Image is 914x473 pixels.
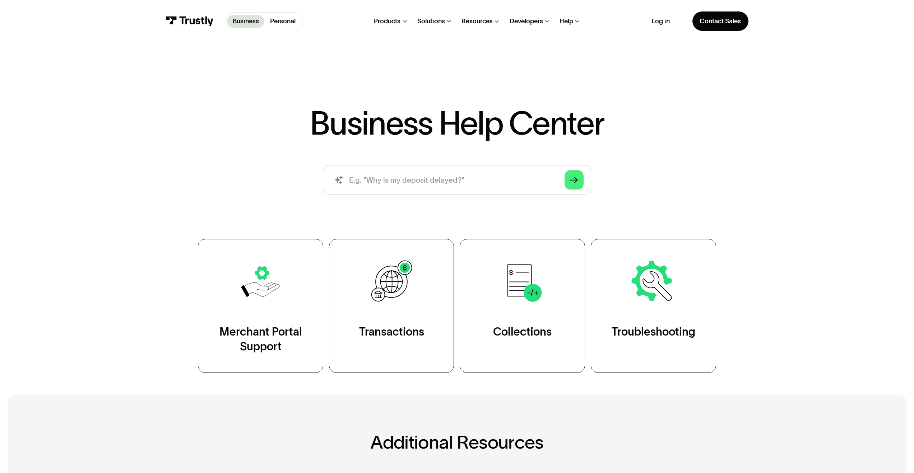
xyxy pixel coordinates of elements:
[651,17,670,25] a: Log in
[417,17,445,25] div: Solutions
[461,17,493,25] div: Resources
[323,165,591,195] input: search
[217,324,305,354] div: Merchant Portal Support
[692,11,748,31] a: Contact Sales
[460,239,585,373] a: Collections
[612,324,695,339] div: Troubleshooting
[227,15,264,28] a: Business
[374,17,400,25] div: Products
[323,165,591,195] form: Search
[359,324,424,339] div: Transactions
[510,17,543,25] div: Developers
[493,324,552,339] div: Collections
[233,17,259,26] p: Business
[198,239,323,373] a: Merchant Portal Support
[329,239,454,373] a: Transactions
[166,16,214,26] img: Trustly Logo
[270,17,296,26] p: Personal
[591,239,716,373] a: Troubleshooting
[560,17,573,25] div: Help
[700,17,741,25] div: Contact Sales
[264,15,301,28] a: Personal
[189,432,725,453] h2: Additional Resources
[310,107,604,139] h1: Business Help Center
